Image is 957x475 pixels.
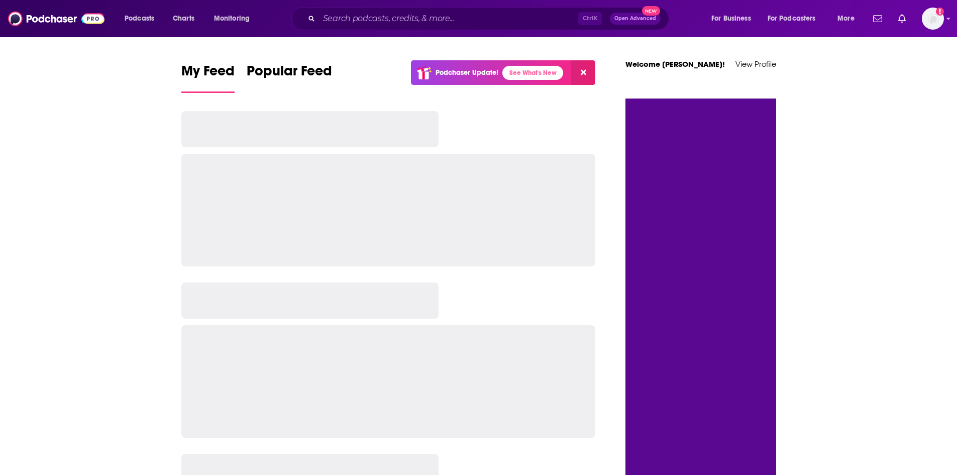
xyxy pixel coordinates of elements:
span: My Feed [181,62,235,85]
a: View Profile [735,59,776,69]
button: Show profile menu [922,8,944,30]
span: Monitoring [214,12,250,26]
img: User Profile [922,8,944,30]
span: For Business [711,12,751,26]
a: Welcome [PERSON_NAME]! [625,59,725,69]
input: Search podcasts, credits, & more... [319,11,578,27]
span: New [642,6,660,16]
div: Search podcasts, credits, & more... [301,7,679,30]
span: More [837,12,855,26]
button: open menu [830,11,867,27]
span: Open Advanced [614,16,656,21]
a: See What's New [502,66,563,80]
a: Show notifications dropdown [869,10,886,27]
svg: Add a profile image [936,8,944,16]
button: open menu [118,11,167,27]
a: Charts [166,11,200,27]
span: Charts [173,12,194,26]
p: Podchaser Update! [436,68,498,77]
a: Show notifications dropdown [894,10,910,27]
span: Popular Feed [247,62,332,85]
span: For Podcasters [768,12,816,26]
span: Podcasts [125,12,154,26]
button: open menu [704,11,764,27]
button: Open AdvancedNew [610,13,661,25]
button: open menu [761,11,830,27]
img: Podchaser - Follow, Share and Rate Podcasts [8,9,104,28]
a: Popular Feed [247,62,332,93]
button: open menu [207,11,263,27]
span: Logged in as luilaking [922,8,944,30]
a: My Feed [181,62,235,93]
span: Ctrl K [578,12,602,25]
